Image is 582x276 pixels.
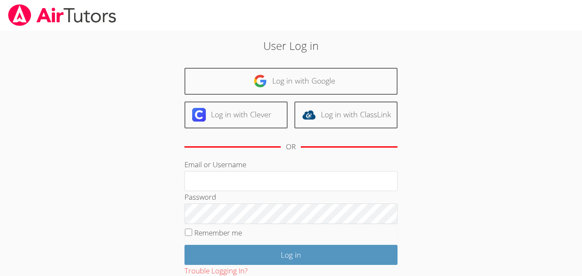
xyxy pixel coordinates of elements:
div: OR [286,141,296,153]
label: Remember me [194,228,242,238]
h2: User Log in [134,38,448,54]
img: google-logo-50288ca7cdecda66e5e0955fdab243c47b7ad437acaf1139b6f446037453330a.svg [254,74,267,88]
label: Password [184,192,216,202]
img: airtutors_banner-c4298cdbf04f3fff15de1276eac7730deb9818008684d7c2e4769d2f7ddbe033.png [7,4,117,26]
a: Log in with ClassLink [294,102,398,128]
label: Email or Username [184,160,246,169]
a: Log in with Google [184,68,398,95]
input: Log in [184,245,398,265]
a: Log in with Clever [184,102,288,128]
img: clever-logo-6eab21bc6e7a338710f1a6ff85c0baf02591cd810cc4098c63d3a4b26e2feb20.svg [192,108,206,122]
img: classlink-logo-d6bb404cc1216ec64c9a2012d9dc4662098be43eaf13dc465df04b49fa7ab582.svg [302,108,316,122]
